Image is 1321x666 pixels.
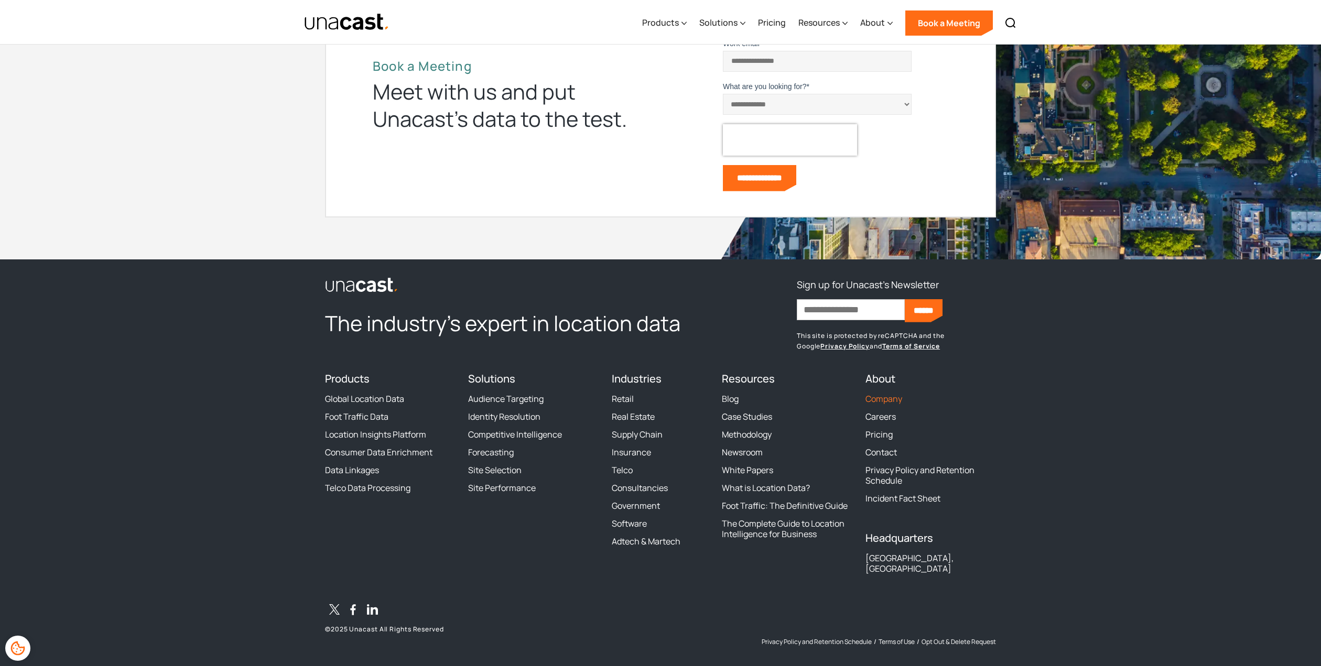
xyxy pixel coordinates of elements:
a: Case Studies [722,411,772,422]
p: © 2025 Unacast All Rights Reserved [325,625,599,634]
div: Products [642,2,687,45]
a: Consultancies [612,483,668,493]
a: The Complete Guide to Location Intelligence for Business [722,518,852,539]
a: Adtech & Martech [612,536,680,547]
h2: The industry’s expert in location data [325,310,709,337]
a: Blog [722,394,739,404]
h4: Headquarters [865,532,996,544]
a: link to the homepage [325,276,709,293]
a: Privacy Policy [820,342,870,351]
a: Site Selection [468,465,522,475]
a: Foot Traffic: The Definitive Guide [722,500,848,511]
a: Forecasting [468,447,514,457]
div: Cookie Preferences [5,636,30,661]
a: Global Location Data [325,394,404,404]
div: Resources [798,16,840,29]
a: Company [865,394,902,404]
div: Resources [798,2,848,45]
img: Search icon [1004,17,1017,29]
a: Consumer Data Enrichment [325,447,432,457]
a: Real Estate [612,411,655,422]
a: Data Linkages [325,465,379,475]
span: What are you looking for? [723,82,807,91]
a: Methodology [722,429,772,440]
div: About [860,2,893,45]
a: Products [325,372,370,386]
a: Insurance [612,447,651,457]
div: / [917,638,919,646]
a: Identity Resolution [468,411,540,422]
a: Supply Chain [612,429,663,440]
a: Contact [865,447,897,457]
a: White Papers [722,465,773,475]
div: [GEOGRAPHIC_DATA], [GEOGRAPHIC_DATA] [865,553,996,574]
img: Unacast logo [325,277,398,293]
a: Book a Meeting [905,10,993,36]
a: Audience Targeting [468,394,544,404]
div: Products [642,16,679,29]
a: Privacy Policy and Retention Schedule [762,638,872,646]
div: Solutions [699,16,738,29]
div: About [860,16,885,29]
a: Location Insights Platform [325,429,426,440]
h3: Sign up for Unacast's Newsletter [797,276,939,293]
a: Incident Fact Sheet [865,493,940,504]
a: Solutions [468,372,515,386]
a: Terms of Service [882,342,940,351]
a: Telco [612,465,633,475]
a: Opt Out & Delete Request [922,638,996,646]
img: Unacast text logo [304,13,389,31]
a: Facebook [344,602,363,621]
a: Site Performance [468,483,536,493]
a: Privacy Policy and Retention Schedule [865,465,996,486]
h2: Book a Meeting [373,58,645,74]
a: home [304,13,389,31]
a: Telco Data Processing [325,483,410,493]
iframe: reCAPTCHA [723,124,857,156]
div: Solutions [699,2,745,45]
a: Newsroom [722,447,763,457]
a: Software [612,518,647,529]
h4: Industries [612,373,710,385]
span: Work email [723,39,760,48]
h4: About [865,373,996,385]
a: Retail [612,394,634,404]
div: Meet with us and put Unacast’s data to the test. [373,78,645,133]
a: Careers [865,411,896,422]
p: This site is protected by reCAPTCHA and the Google and [797,331,996,352]
a: Government [612,500,660,511]
div: / [874,638,876,646]
a: Foot Traffic Data [325,411,388,422]
a: Terms of Use [879,638,915,646]
h4: Resources [722,373,852,385]
a: Competitive Intelligence [468,429,562,440]
a: Pricing [758,2,786,45]
a: What is Location Data? [722,483,810,493]
a: Pricing [865,429,893,440]
a: Twitter / X [325,602,344,621]
a: LinkedIn [363,602,382,621]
